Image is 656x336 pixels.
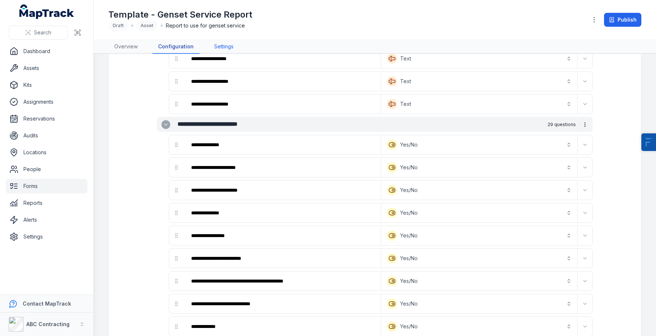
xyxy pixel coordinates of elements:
button: Expand [579,53,591,64]
button: Yes/No [383,296,576,312]
div: drag [169,228,184,243]
div: drag [169,251,184,266]
button: Search [9,26,68,40]
button: Yes/No [383,250,576,266]
svg: drag [174,101,179,107]
div: drag [169,206,184,220]
button: Expand [579,162,591,173]
div: :r3k:-form-item-label [185,250,379,266]
button: Expand [579,207,591,219]
svg: drag [174,78,179,84]
svg: drag [174,301,179,307]
a: Assets [6,61,87,75]
button: Yes/No [383,228,576,244]
svg: drag [174,324,179,329]
svg: drag [174,210,179,216]
button: Expand [161,120,170,129]
svg: drag [174,142,179,148]
button: Expand [579,230,591,241]
div: :r26:-form-item-label [185,73,379,89]
button: Expand [579,184,591,196]
button: Publish [604,13,641,27]
div: drag [169,274,184,288]
div: :r2s:-form-item-label [185,159,379,176]
div: drag [169,137,184,152]
div: Asset [136,21,158,31]
strong: ABC Contracting [26,321,70,327]
button: Expand [579,98,591,110]
a: Settings [208,40,239,54]
a: Overview [108,40,143,54]
div: drag [169,296,184,311]
a: Reports [6,196,87,210]
button: Text [383,51,576,67]
div: :r2c:-form-item-label [185,96,379,112]
a: Configuration [152,40,200,54]
a: Forms [6,179,87,193]
div: drag [169,51,184,66]
span: 29 questions [548,122,576,128]
div: Draft [108,21,128,31]
button: Text [383,96,576,112]
a: MapTrack [19,4,74,19]
button: more-detail [579,118,591,131]
span: Search [34,29,51,36]
div: :r3q:-form-item-label [185,273,379,289]
button: Yes/No [383,182,576,198]
div: drag [169,183,184,197]
div: :r46:-form-item-label [185,318,379,335]
div: drag [169,319,184,334]
button: Expand [579,275,591,287]
div: drag [169,160,184,175]
a: Alerts [6,213,87,227]
button: Expand [579,252,591,264]
span: Report to use for genset service [166,22,245,29]
a: Dashboard [6,44,87,59]
button: Yes/No [383,137,576,153]
div: :r32:-form-item-label [185,182,379,198]
a: Audits [6,128,87,143]
div: drag [169,74,184,89]
svg: drag [174,255,179,261]
button: Yes/No [383,205,576,221]
button: Text [383,73,576,89]
svg: drag [174,187,179,193]
a: Locations [6,145,87,160]
svg: drag [174,233,179,239]
div: :r40:-form-item-label [185,296,379,312]
button: Yes/No [383,159,576,176]
button: Expand [579,321,591,332]
a: Kits [6,78,87,92]
a: Settings [6,229,87,244]
button: Expand [579,139,591,151]
div: :r20:-form-item-label [185,51,379,67]
button: Yes/No [383,318,576,335]
svg: drag [174,278,179,284]
div: :r3e:-form-item-label [185,228,379,244]
button: Yes/No [383,273,576,289]
strong: Contact MapTrack [23,300,71,307]
div: :r38:-form-item-label [185,205,379,221]
div: drag [169,97,184,111]
a: Reservations [6,111,87,126]
button: Expand [579,75,591,87]
svg: drag [174,56,179,62]
svg: drag [174,165,179,170]
a: People [6,162,87,177]
h1: Template - Genset Service Report [108,9,252,21]
button: Expand [579,298,591,310]
a: Assignments [6,95,87,109]
div: :r2m:-form-item-label [185,137,379,153]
